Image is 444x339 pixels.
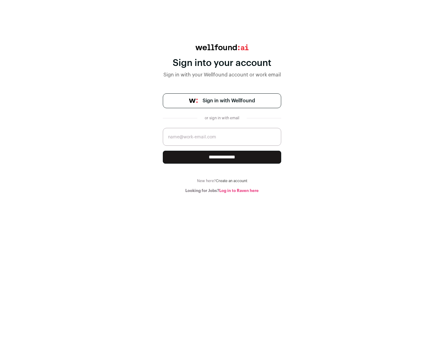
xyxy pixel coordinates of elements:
[195,44,249,50] img: wellfound:ai
[163,58,281,69] div: Sign into your account
[203,97,255,104] span: Sign in with Wellfound
[219,189,259,193] a: Log in to Raven here
[163,178,281,183] div: New here?
[163,71,281,79] div: Sign in with your Wellfound account or work email
[163,188,281,193] div: Looking for Jobs?
[163,93,281,108] a: Sign in with Wellfound
[163,128,281,146] input: name@work-email.com
[216,179,247,183] a: Create an account
[202,116,242,120] div: or sign in with email
[189,99,198,103] img: wellfound-symbol-flush-black-fb3c872781a75f747ccb3a119075da62bfe97bd399995f84a933054e44a575c4.png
